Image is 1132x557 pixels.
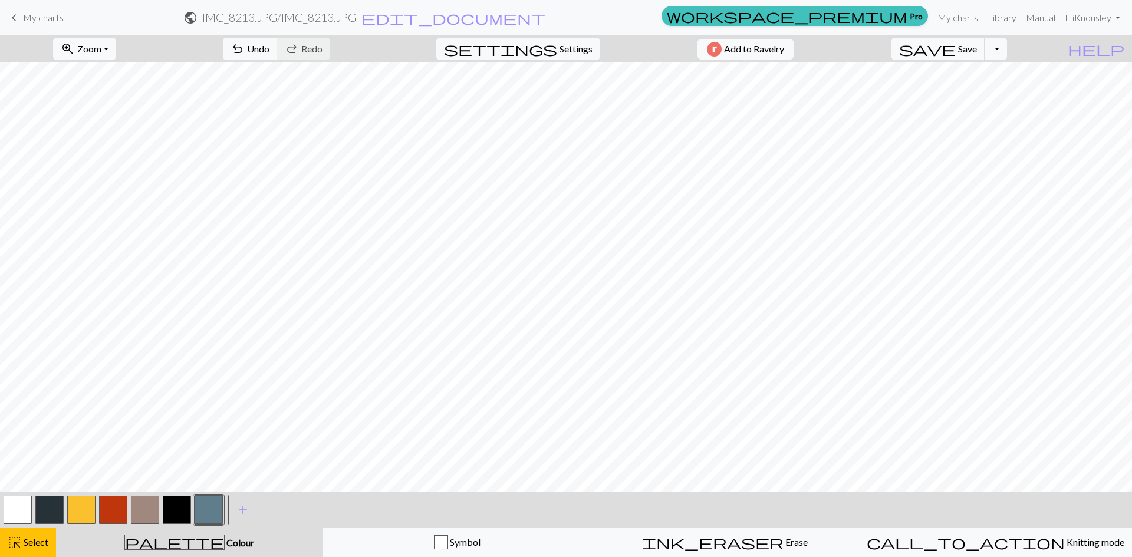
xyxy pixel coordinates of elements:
[784,536,808,548] span: Erase
[899,41,956,57] span: save
[891,38,985,60] button: Save
[77,43,101,54] span: Zoom
[436,38,600,60] button: SettingsSettings
[591,528,859,557] button: Erase
[958,43,977,54] span: Save
[7,9,21,26] span: keyboard_arrow_left
[22,536,48,548] span: Select
[444,41,557,57] span: settings
[56,528,323,557] button: Colour
[667,8,907,24] span: workspace_premium
[53,38,116,60] button: Zoom
[662,6,928,26] a: Pro
[707,42,722,57] img: Ravelry
[642,534,784,551] span: ink_eraser
[444,42,557,56] i: Settings
[448,536,481,548] span: Symbol
[7,8,64,28] a: My charts
[225,537,254,548] span: Colour
[61,41,75,57] span: zoom_in
[560,42,593,56] span: Settings
[1060,6,1125,29] a: HiKnousley
[23,12,64,23] span: My charts
[983,6,1021,29] a: Library
[202,11,356,24] h2: IMG_8213.JPG / IMG_8213.JPG
[323,528,591,557] button: Symbol
[361,9,545,26] span: edit_document
[724,42,784,57] span: Add to Ravelry
[231,41,245,57] span: undo
[933,6,983,29] a: My charts
[247,43,269,54] span: Undo
[697,39,794,60] button: Add to Ravelry
[859,528,1132,557] button: Knitting mode
[125,534,224,551] span: palette
[8,534,22,551] span: highlight_alt
[236,502,250,518] span: add
[183,9,198,26] span: public
[1021,6,1060,29] a: Manual
[867,534,1065,551] span: call_to_action
[1065,536,1124,548] span: Knitting mode
[223,38,278,60] button: Undo
[1068,41,1124,57] span: help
